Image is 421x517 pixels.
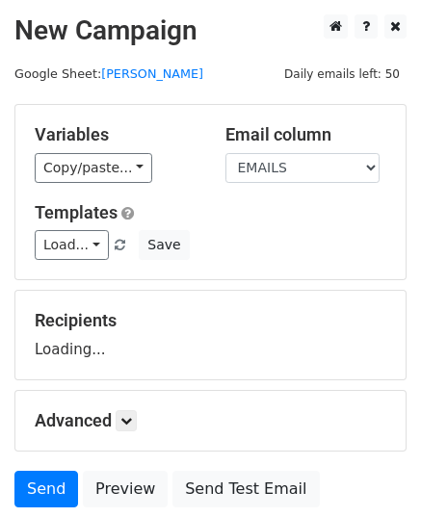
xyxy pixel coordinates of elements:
[35,202,118,222] a: Templates
[35,310,386,331] h5: Recipients
[139,230,189,260] button: Save
[277,64,407,85] span: Daily emails left: 50
[83,471,168,507] a: Preview
[35,124,197,145] h5: Variables
[35,410,386,431] h5: Advanced
[225,124,387,145] h5: Email column
[172,471,319,507] a: Send Test Email
[101,66,203,81] a: [PERSON_NAME]
[14,66,203,81] small: Google Sheet:
[277,66,407,81] a: Daily emails left: 50
[35,230,109,260] a: Load...
[14,14,407,47] h2: New Campaign
[14,471,78,507] a: Send
[35,310,386,360] div: Loading...
[35,153,152,183] a: Copy/paste...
